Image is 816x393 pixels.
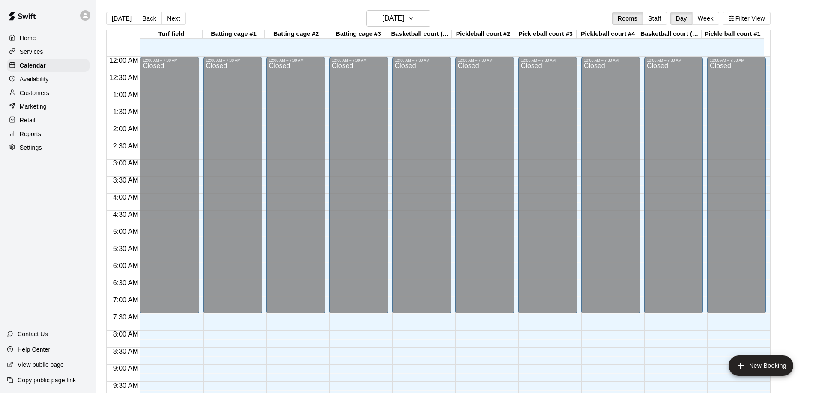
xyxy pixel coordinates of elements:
div: 12:00 AM – 7:30 AM: Closed [140,57,199,313]
div: Batting cage #1 [203,30,265,38]
span: 5:00 AM [111,228,140,235]
span: 4:30 AM [111,211,140,218]
div: Closed [521,62,574,316]
a: Settings [7,141,90,154]
div: 12:00 AM – 7:30 AM [521,58,574,62]
div: 12:00 AM – 7:30 AM [395,58,448,62]
div: 12:00 AM – 7:30 AM [647,58,700,62]
div: Pickleball court #4 [577,30,639,38]
div: Closed [647,62,700,316]
span: 12:30 AM [107,74,140,81]
div: Batting cage #2 [265,30,327,38]
div: 12:00 AM – 7:30 AM [710,58,763,62]
p: Reports [20,130,41,138]
div: 12:00 AM – 7:30 AM [206,58,260,62]
span: 6:00 AM [111,262,140,269]
span: 4:00 AM [111,194,140,201]
div: 12:00 AM – 7:30 AM: Closed [203,57,262,313]
span: 8:00 AM [111,331,140,338]
div: Closed [710,62,763,316]
p: Help Center [18,345,50,354]
div: Home [7,32,90,44]
span: 6:30 AM [111,279,140,287]
span: 12:00 AM [107,57,140,64]
span: 7:00 AM [111,296,140,304]
a: Calendar [7,59,90,72]
span: 2:30 AM [111,142,140,150]
span: 1:30 AM [111,108,140,115]
p: Contact Us [18,330,48,338]
div: 12:00 AM – 7:30 AM: Closed [392,57,451,313]
p: Services [20,47,43,56]
div: Closed [332,62,386,316]
button: add [729,355,793,376]
button: [DATE] [366,10,430,27]
div: 12:00 AM – 7:30 AM: Closed [329,57,388,313]
p: Home [20,34,36,42]
p: Copy public page link [18,376,76,384]
a: Services [7,45,90,58]
div: Closed [395,62,448,316]
p: Customers [20,89,49,97]
button: Staff [643,12,667,25]
div: 12:00 AM – 7:30 AM [143,58,196,62]
div: 12:00 AM – 7:30 AM [584,58,637,62]
span: 9:30 AM [111,382,140,389]
span: 1:00 AM [111,91,140,98]
div: Pickleball court #3 [514,30,577,38]
div: Turf field [140,30,203,38]
p: Marketing [20,102,47,111]
div: Closed [269,62,323,316]
a: Marketing [7,100,90,113]
span: 3:30 AM [111,177,140,184]
span: 9:00 AM [111,365,140,372]
div: Closed [143,62,196,316]
button: Rooms [612,12,643,25]
div: Basketball court (full) [389,30,452,38]
a: Retail [7,114,90,127]
a: Availability [7,73,90,86]
div: 12:00 AM – 7:30 AM: Closed [518,57,577,313]
div: 12:00 AM – 7:30 AM: Closed [455,57,514,313]
span: 7:30 AM [111,313,140,321]
div: Closed [584,62,637,316]
div: Closed [206,62,260,316]
div: 12:00 AM – 7:30 AM [458,58,511,62]
button: Back [137,12,162,25]
span: 2:00 AM [111,125,140,133]
p: Calendar [20,61,46,70]
div: Basketball court (half) [639,30,702,38]
button: [DATE] [106,12,137,25]
p: Settings [20,143,42,152]
div: 12:00 AM – 7:30 AM: Closed [644,57,703,313]
div: 12:00 AM – 7:30 AM [269,58,323,62]
p: View public page [18,360,64,369]
span: 5:30 AM [111,245,140,252]
p: Retail [20,116,36,124]
button: Next [161,12,185,25]
div: 12:00 AM – 7:30 AM: Closed [581,57,640,313]
h6: [DATE] [383,12,404,24]
a: Customers [7,86,90,99]
button: Filter View [723,12,771,25]
p: Availability [20,75,49,83]
div: Pickle ball court #1 [702,30,764,38]
a: Reports [7,127,90,140]
div: Closed [458,62,511,316]
button: Day [670,12,693,25]
div: Batting cage #3 [327,30,390,38]
button: Week [692,12,719,25]
div: 12:00 AM – 7:30 AM [332,58,386,62]
div: 12:00 AM – 7:30 AM: Closed [707,57,766,313]
div: Pickleball court #2 [452,30,514,38]
span: 3:00 AM [111,160,140,167]
span: 8:30 AM [111,348,140,355]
